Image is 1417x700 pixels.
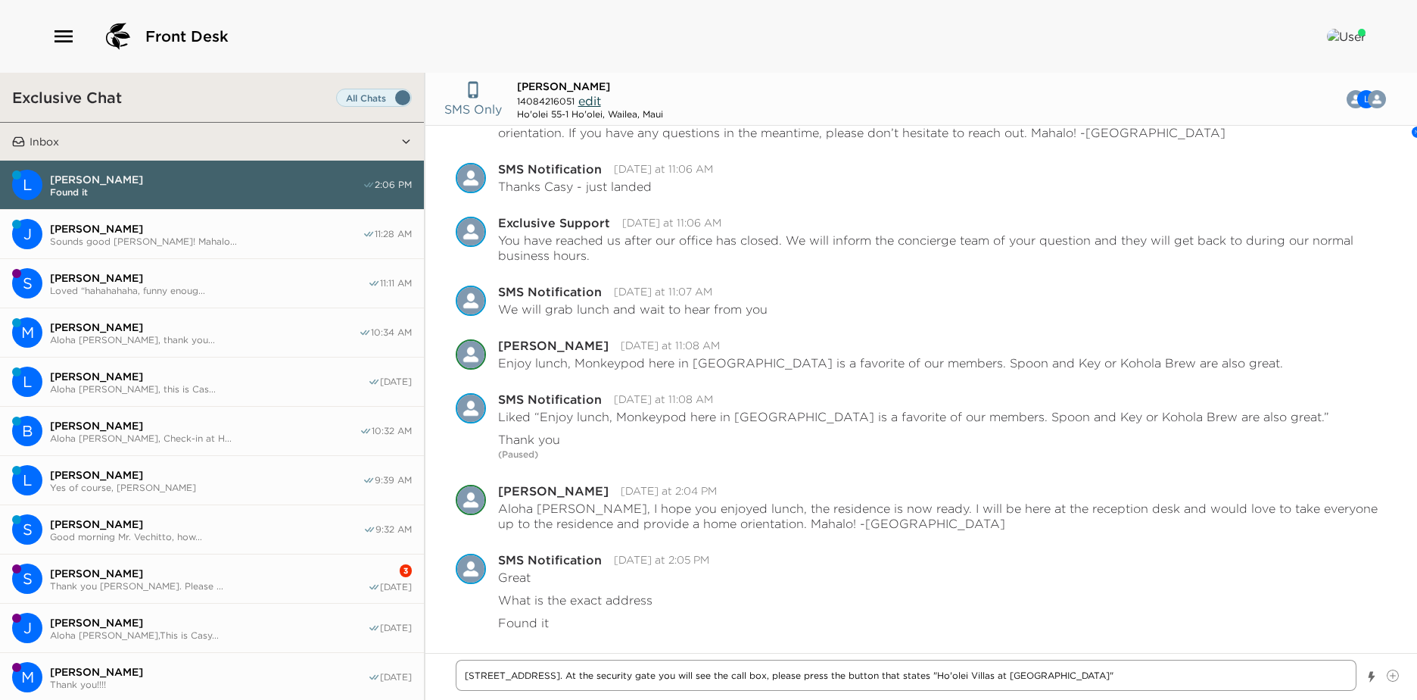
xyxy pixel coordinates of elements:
[498,233,1387,263] p: You have reached us after our office has closed. We will inform the concierge team of your questi...
[517,108,663,120] div: Ho'olei 55-1 Ho'olei, Wailea, Maui
[498,217,610,229] div: Exclusive Support
[100,18,136,55] img: logo
[456,393,486,423] div: SMS Notification
[498,485,609,497] div: [PERSON_NAME]
[12,367,42,397] div: Lindsey Readel
[456,163,486,193] img: S
[50,580,368,592] span: Thank you [PERSON_NAME]. Please ...
[380,376,412,388] span: [DATE]
[498,447,1387,462] p: (Paused)
[578,93,601,108] span: edit
[498,163,602,175] div: SMS Notification
[12,170,42,200] div: Lindsey Rosenlund
[456,485,486,515] div: Casy Villalun
[498,615,549,630] p: Found it
[50,222,363,236] span: [PERSON_NAME]
[498,393,602,405] div: SMS Notification
[50,320,359,334] span: [PERSON_NAME]
[1327,29,1366,44] img: User
[50,334,359,345] span: Aloha [PERSON_NAME], thank you...
[614,553,709,567] time: 2025-10-03T00:05:00.165Z
[498,339,609,352] div: [PERSON_NAME]
[50,616,368,630] span: [PERSON_NAME]
[456,286,486,316] div: SMS Notification
[50,186,363,198] span: Found it
[498,592,652,608] p: What is the exact address
[375,179,412,191] span: 2:06 PM
[1366,664,1377,690] button: Show templates
[380,671,412,683] span: [DATE]
[12,662,42,692] div: M
[12,514,42,545] div: Stephen Vecchitto
[145,26,229,47] span: Front Desk
[498,286,602,298] div: SMS Notification
[12,662,42,692] div: Melissa Glennon
[456,393,486,423] img: S
[50,236,363,247] span: Sounds good [PERSON_NAME]! Mahalo...
[375,474,412,486] span: 9:39 AM
[50,370,368,383] span: [PERSON_NAME]
[50,517,363,531] span: [PERSON_NAME]
[614,392,713,406] time: 2025-10-02T21:08:50.215Z
[1328,84,1398,114] button: CLM
[12,268,42,298] div: Susan Henry
[456,286,486,316] img: S
[622,216,721,230] time: 2025-10-02T21:06:51.183Z
[498,179,652,194] p: Thanks Casy - just landed
[50,271,368,285] span: [PERSON_NAME]
[456,485,486,515] img: C
[12,219,42,249] div: John Zaruka
[12,514,42,545] div: S
[456,163,486,193] div: SMS Notification
[498,570,531,585] p: Great
[50,531,363,542] span: Good morning Mr. Vechitto, how...
[50,383,368,395] span: Aloha [PERSON_NAME], this is Cas...
[12,317,42,348] div: Mark Koloseike
[456,660,1356,691] textarea: Write a message
[50,173,363,186] span: [PERSON_NAME]
[12,416,42,446] div: B
[371,327,412,339] span: 10:34 AM
[456,554,486,584] img: S
[50,630,368,641] span: Aloha [PERSON_NAME],This is Casy...
[621,339,720,352] time: 2025-10-02T21:08:26.084Z
[456,554,486,584] div: SMS Notification
[50,482,363,493] span: Yes of course, [PERSON_NAME]
[12,170,42,200] div: L
[456,339,486,370] div: Melissa Glennon
[12,268,42,298] div: S
[498,554,602,566] div: SMS Notification
[498,409,1329,424] p: Liked “Enjoy lunch, Monkeypod here in [GEOGRAPHIC_DATA] is a favorite of our members. Spoon and K...
[1368,90,1386,108] div: Casy Villalun
[50,679,368,690] span: Thank you!!!!
[12,219,42,249] div: J
[336,89,412,107] label: Set all destinations
[456,217,486,247] div: Exclusive Support
[50,285,368,296] span: Loved “hahahahaha, funny enoug...
[50,419,360,433] span: [PERSON_NAME]
[12,564,42,594] div: Steve Safigan
[12,465,42,495] div: Linda Zaruka
[400,564,412,577] div: 3
[12,613,42,643] div: J
[12,416,42,446] div: Brian Longo
[372,425,412,437] span: 10:32 AM
[380,622,412,634] span: [DATE]
[498,432,560,447] p: Thank you
[30,135,59,148] p: Inbox
[50,567,368,580] span: [PERSON_NAME]
[375,523,412,536] span: 9:32 AM
[614,285,712,298] time: 2025-10-02T21:07:07.034Z
[380,277,412,289] span: 11:11 AM
[50,468,363,482] span: [PERSON_NAME]
[12,564,42,594] div: S
[621,484,717,498] time: 2025-10-03T00:04:33.491Z
[50,665,368,679] span: [PERSON_NAME]
[12,613,42,643] div: Julie Higgins
[12,317,42,348] div: M
[498,501,1387,531] p: Aloha [PERSON_NAME], I hope you enjoyed lunch, the residence is now ready. I will be here at the ...
[12,465,42,495] div: L
[380,581,412,593] span: [DATE]
[517,95,575,107] span: 14084216051
[1368,90,1386,108] img: C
